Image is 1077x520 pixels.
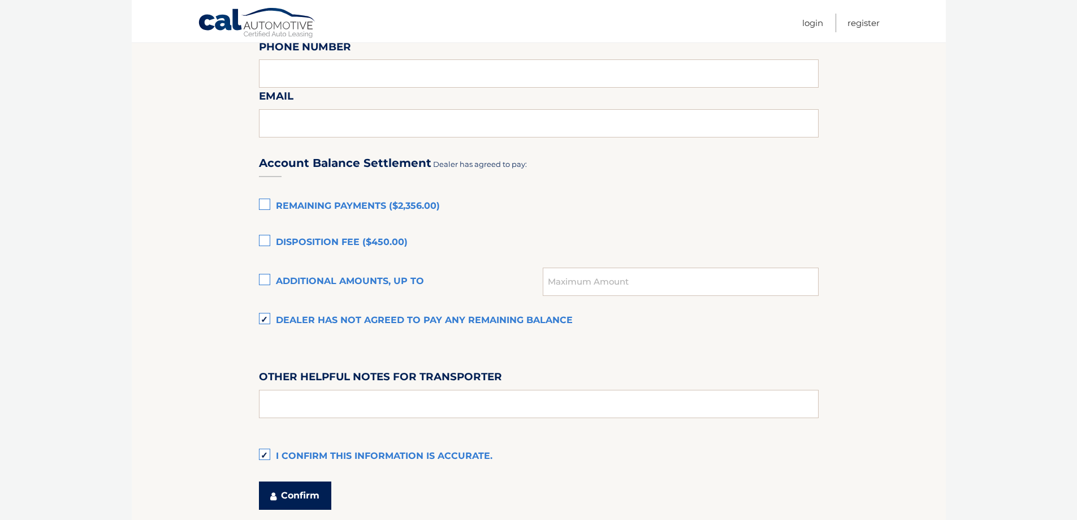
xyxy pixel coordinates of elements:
[259,270,543,293] label: Additional amounts, up to
[259,195,819,218] label: Remaining Payments ($2,356.00)
[847,14,880,32] a: Register
[259,231,819,254] label: Disposition Fee ($450.00)
[198,7,317,40] a: Cal Automotive
[259,310,819,332] label: Dealer has not agreed to pay any remaining balance
[802,14,823,32] a: Login
[259,88,293,109] label: Email
[259,445,819,468] label: I confirm this information is accurate.
[259,368,502,389] label: Other helpful notes for transporter
[259,156,431,170] h3: Account Balance Settlement
[259,482,331,510] button: Confirm
[543,268,818,296] input: Maximum Amount
[259,38,351,59] label: Phone Number
[433,160,527,169] span: Dealer has agreed to pay:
